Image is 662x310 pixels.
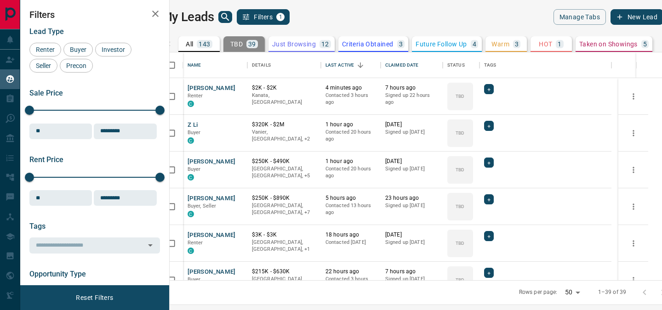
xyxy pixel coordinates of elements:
[29,27,64,36] span: Lead Type
[252,158,316,165] p: $250K - $490K
[554,9,606,25] button: Manage Tabs
[67,46,90,53] span: Buyer
[325,52,354,78] div: Last Active
[385,84,438,92] p: 7 hours ago
[161,10,214,24] h1: My Leads
[385,129,438,136] p: Signed up [DATE]
[199,41,210,47] p: 143
[515,41,519,47] p: 3
[325,158,376,165] p: 1 hour ago
[63,62,90,69] span: Precon
[188,203,217,209] span: Buyer, Seller
[325,276,376,290] p: Contacted 3 hours ago
[29,59,57,73] div: Seller
[98,46,128,53] span: Investor
[325,84,376,92] p: 4 minutes ago
[188,101,194,107] div: condos.ca
[248,41,256,47] p: 39
[325,121,376,129] p: 1 hour ago
[385,121,438,129] p: [DATE]
[252,276,316,290] p: [GEOGRAPHIC_DATA], [GEOGRAPHIC_DATA]
[252,92,316,106] p: Kanata, [GEOGRAPHIC_DATA]
[272,41,316,47] p: Just Browsing
[252,129,316,143] p: Rockcliffe, Ottawa
[218,11,232,23] button: search button
[385,52,419,78] div: Claimed Date
[627,126,640,140] button: more
[188,158,236,166] button: [PERSON_NAME]
[561,286,583,299] div: 50
[385,92,438,106] p: Signed up 22 hours ago
[252,268,316,276] p: $215K - $630K
[188,52,201,78] div: Name
[354,59,367,72] button: Sort
[188,137,194,144] div: condos.ca
[473,41,476,47] p: 4
[230,41,243,47] p: TBD
[484,52,496,78] div: Tags
[29,155,63,164] span: Rent Price
[385,194,438,202] p: 23 hours ago
[456,240,464,247] p: TBD
[321,41,329,47] p: 12
[325,268,376,276] p: 22 hours ago
[385,231,438,239] p: [DATE]
[539,41,552,47] p: HOT
[29,222,46,231] span: Tags
[484,268,494,278] div: +
[188,231,236,240] button: [PERSON_NAME]
[484,84,494,94] div: +
[558,41,561,47] p: 1
[188,268,236,276] button: [PERSON_NAME]
[484,121,494,131] div: +
[325,92,376,106] p: Contacted 3 hours ago
[381,52,443,78] div: Claimed Date
[188,174,194,180] div: condos.ca
[479,52,611,78] div: Tags
[188,84,236,93] button: [PERSON_NAME]
[325,231,376,239] p: 18 hours ago
[277,14,284,20] span: 1
[321,52,381,78] div: Last Active
[579,41,638,47] p: Taken on Showings
[186,41,193,47] p: All
[95,43,131,56] div: Investor
[385,268,438,276] p: 7 hours ago
[247,52,321,78] div: Details
[60,59,93,73] div: Precon
[342,41,394,47] p: Criteria Obtained
[416,41,467,47] p: Future Follow Up
[385,276,438,283] p: Signed up [DATE]
[484,194,494,204] div: +
[252,231,316,239] p: $3K - $3K
[252,84,316,92] p: $2K - $2K
[491,41,509,47] p: Warm
[627,90,640,103] button: more
[487,268,491,277] span: +
[627,237,640,250] button: more
[456,276,464,283] p: TBD
[188,194,236,203] button: [PERSON_NAME]
[29,43,61,56] div: Renter
[627,273,640,287] button: more
[519,288,558,296] p: Rows per page:
[33,62,54,69] span: Seller
[385,158,438,165] p: [DATE]
[643,41,647,47] p: 5
[188,93,203,99] span: Renter
[598,288,626,296] p: 1–39 of 39
[70,290,119,305] button: Reset Filters
[487,158,491,167] span: +
[188,248,194,254] div: condos.ca
[487,231,491,241] span: +
[325,239,376,246] p: Contacted [DATE]
[183,52,247,78] div: Name
[627,163,640,177] button: more
[63,43,93,56] div: Buyer
[399,41,403,47] p: 3
[484,231,494,241] div: +
[456,130,464,136] p: TBD
[29,9,160,20] h2: Filters
[252,165,316,180] p: Orleans, Ottawa Central, Ottawa South, Overbrook, Ottawa
[252,194,316,202] p: $250K - $890K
